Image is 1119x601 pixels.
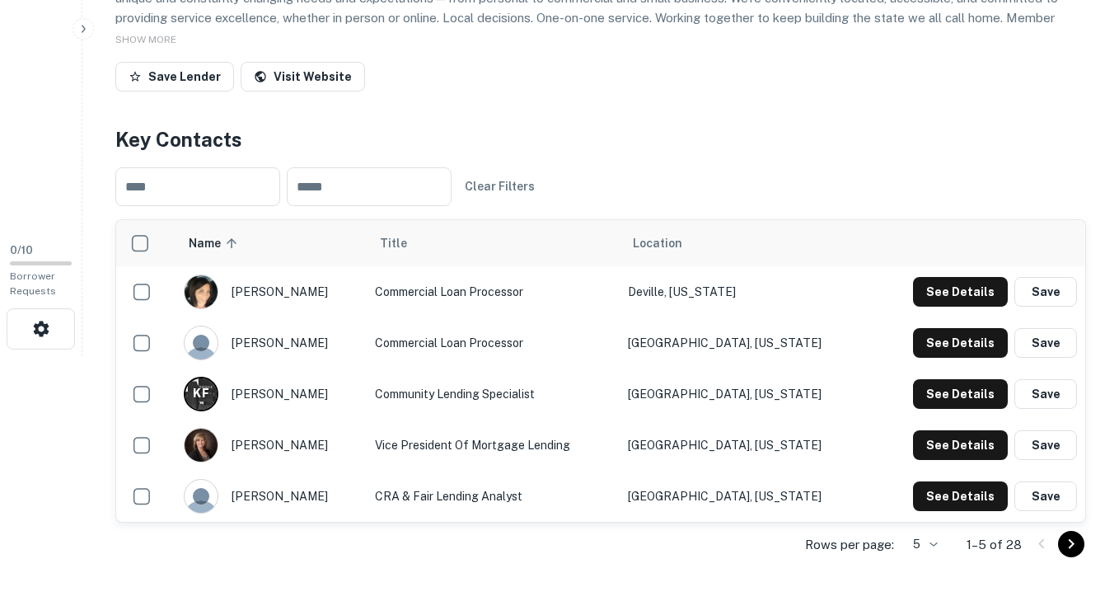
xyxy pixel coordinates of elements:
[1014,379,1077,409] button: Save
[620,369,870,420] td: [GEOGRAPHIC_DATA], [US_STATE]
[189,233,242,253] span: Name
[184,275,359,309] div: [PERSON_NAME]
[901,533,940,556] div: 5
[380,233,428,253] span: Title
[1014,277,1077,307] button: Save
[913,328,1008,358] button: See Details
[367,420,620,471] td: Vice President of Mortgage Lending
[176,220,368,266] th: Name
[633,233,682,253] span: Location
[620,317,870,369] td: [GEOGRAPHIC_DATA], [US_STATE]
[620,266,870,317] td: Deville, [US_STATE]
[115,124,1086,154] h4: Key Contacts
[913,379,1008,409] button: See Details
[367,369,620,420] td: Community Lending Specialist
[458,171,541,201] button: Clear Filters
[913,430,1008,460] button: See Details
[10,270,56,297] span: Borrower Requests
[185,326,218,359] img: 9c8pery4andzj6ohjkjp54ma2
[367,317,620,369] td: Commercial Loan Processor
[184,326,359,360] div: [PERSON_NAME]
[116,220,1085,522] div: scrollable content
[184,377,359,411] div: [PERSON_NAME]
[10,244,33,256] span: 0 / 10
[1014,481,1077,511] button: Save
[241,62,365,92] a: Visit Website
[367,220,620,266] th: Title
[913,277,1008,307] button: See Details
[193,385,208,402] p: K F
[115,62,234,92] button: Save Lender
[1014,430,1077,460] button: Save
[913,481,1008,511] button: See Details
[367,266,620,317] td: Commercial Loan Processor
[185,480,218,513] img: 9c8pery4andzj6ohjkjp54ma2
[185,275,218,308] img: 1516810846912
[620,420,870,471] td: [GEOGRAPHIC_DATA], [US_STATE]
[805,535,894,555] p: Rows per page:
[115,34,176,45] span: SHOW MORE
[620,471,870,522] td: [GEOGRAPHIC_DATA], [US_STATE]
[184,479,359,514] div: [PERSON_NAME]
[1037,469,1119,548] iframe: Chat Widget
[184,428,359,462] div: [PERSON_NAME]
[620,220,870,266] th: Location
[1014,328,1077,358] button: Save
[185,429,218,462] img: 1516659646303
[967,535,1022,555] p: 1–5 of 28
[367,471,620,522] td: CRA & Fair Lending Analyst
